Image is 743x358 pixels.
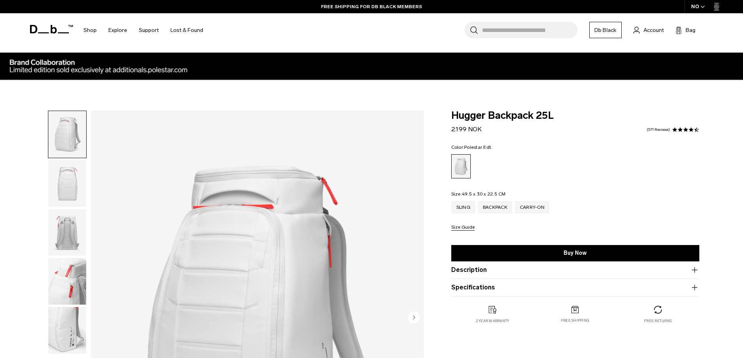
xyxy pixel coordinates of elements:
legend: Size: [451,192,506,196]
button: Bag [676,25,695,35]
span: Account [644,26,664,34]
button: Hugger Backpack 25L Polestar Edt. [48,160,87,207]
button: Hugger Backpack 25L Polestar Edt. [48,307,87,354]
button: Size Guide [451,225,475,231]
button: Specifications [451,283,699,292]
a: Backpack [478,201,512,213]
a: Explore [108,16,127,44]
a: Polestar Edt. [451,154,471,178]
a: FREE SHIPPING FOR DB BLACK MEMBERS [321,3,422,10]
legend: Color: [451,145,493,150]
a: Shop [83,16,97,44]
button: Hugger Backpack 25L Polestar Edt. [48,209,87,256]
span: Hugger Backpack 25L [451,111,699,121]
span: 2.199 NOK [451,125,482,133]
button: Hugger Backpack 25L Polestar Edt. [48,257,87,305]
span: 49.5 x 30 x 22.5 CM [462,191,506,197]
p: Free shipping [561,318,589,323]
span: Bag [686,26,695,34]
nav: Main Navigation [78,13,209,47]
span: Polestar Edt. [464,145,492,150]
img: Hugger Backpack 25L Polestar Edt. [48,209,86,256]
button: Description [451,265,699,275]
a: Buy Now [451,245,699,261]
img: Hugger Backpack 25L Polestar Edt. [48,258,86,305]
button: Next slide [408,311,420,324]
img: Hugger Backpack 25L Polestar Edt. [48,111,86,158]
a: 571 reviews [647,128,670,132]
a: Lost & Found [170,16,203,44]
button: Hugger Backpack 25L Polestar Edt. [48,111,87,158]
img: Hugger Backpack 25L Polestar Edt. [48,160,86,207]
p: Free returns [644,318,672,324]
img: Hugger Backpack 25L Polestar Edt. [48,307,86,354]
a: Carry-on [515,201,550,213]
p: 2 year warranty [476,318,509,324]
a: Sling [451,201,475,213]
a: Db Black [589,22,622,38]
a: Account [633,25,664,35]
a: Support [139,16,159,44]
